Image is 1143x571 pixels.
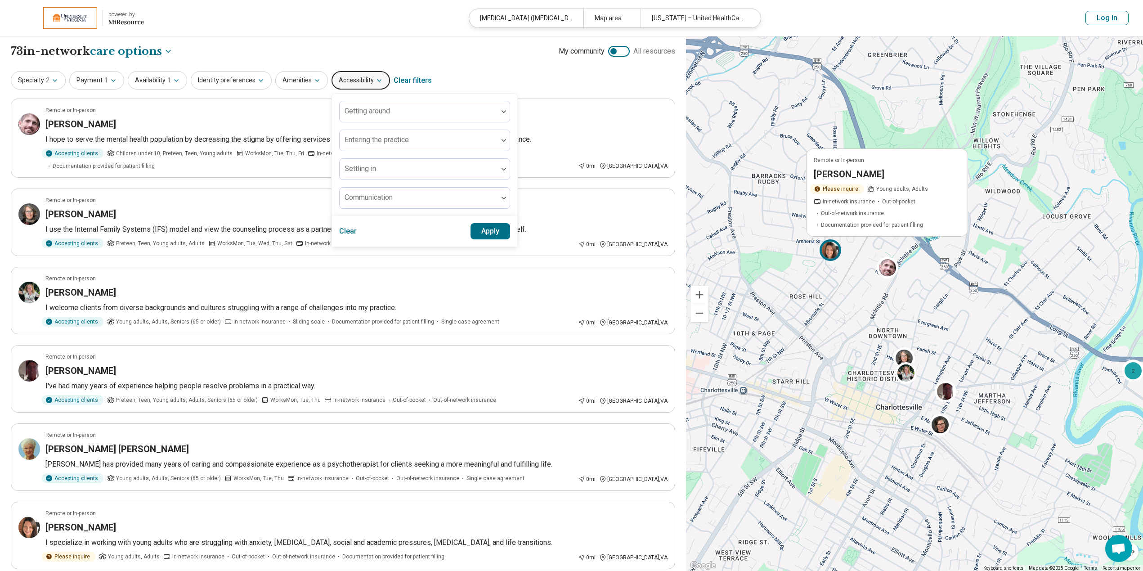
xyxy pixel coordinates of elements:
span: care options [90,44,162,59]
span: Out-of-network insurance [396,474,459,482]
p: [PERSON_NAME] has provided many years of caring and compassionate experience as a psychotherapist... [45,459,668,470]
div: Please inquire [810,184,864,194]
img: University of Virginia [43,7,97,29]
h3: [PERSON_NAME] [45,208,116,220]
a: University of Virginiapowered by [14,7,144,29]
span: Children under 10, Preteen, Teen, Young adults [116,149,233,157]
button: Care options [90,44,173,59]
span: Young adults, Adults, Seniors (65 or older) [116,474,221,482]
span: Out-of-pocket [232,553,265,561]
h3: [PERSON_NAME] [PERSON_NAME] [45,443,189,455]
p: Remote or In-person [45,196,96,204]
button: Apply [471,223,511,239]
h3: [PERSON_NAME] [814,168,884,180]
p: I've had many years of experience helping people resolve problems in a practical way. [45,381,668,391]
button: Zoom in [690,286,708,304]
button: Specialty2 [11,71,66,90]
a: Terms (opens in new tab) [1084,566,1097,571]
span: Works Mon, Tue, Thu [270,396,321,404]
p: I use the Internal Family Systems (IFS) model and view the counseling process as a partnership an... [45,224,668,235]
span: In-network insurance [296,474,349,482]
div: [GEOGRAPHIC_DATA] , VA [599,240,668,248]
div: [GEOGRAPHIC_DATA] , VA [599,397,668,405]
p: Remote or In-person [45,274,96,283]
span: My community [559,46,605,57]
span: Preteen, Teen, Young adults, Adults [116,239,205,247]
div: [GEOGRAPHIC_DATA] , VA [599,162,668,170]
span: Documentation provided for patient filling [53,162,155,170]
span: Out-of-network insurance [821,209,884,217]
p: I specialize in working with young adults who are struggling with anxiety, [MEDICAL_DATA], social... [45,537,668,548]
div: Map area [583,9,641,27]
div: 0 mi [578,475,596,483]
span: Works Mon, Tue, Wed, Thu, Sat [217,239,292,247]
label: Getting around [345,107,390,115]
div: Clear filters [394,70,432,91]
span: Documentation provided for patient filling [342,553,444,561]
span: Sliding scale [293,318,325,326]
div: Accepting clients [42,148,103,158]
span: 1 [104,76,108,85]
div: Accepting clients [42,317,103,327]
p: Remote or In-person [45,431,96,439]
span: In-network insurance [333,396,385,404]
button: Amenities [275,71,328,90]
span: In-network insurance [233,318,286,326]
span: Single case agreement [441,318,499,326]
a: Report a map error [1103,566,1140,571]
button: Log In [1085,11,1129,25]
div: [US_STATE] – United HealthCare [641,9,755,27]
span: In-network insurance [172,553,224,561]
span: Out-of-network insurance [272,553,335,561]
span: Young adults, Adults [108,553,160,561]
h1: 73 in-network [11,44,173,59]
button: Availability1 [128,71,187,90]
span: 2 [46,76,49,85]
div: 0 mi [578,397,596,405]
span: In-network insurance [317,149,369,157]
h3: [PERSON_NAME] [45,118,116,130]
p: I welcome clients from diverse backgrounds and cultures struggling with a range of challenges int... [45,302,668,313]
div: [GEOGRAPHIC_DATA] , VA [599,475,668,483]
p: Remote or In-person [45,509,96,517]
span: Young adults, Adults, Seniors (65 or older) [116,318,221,326]
h3: [PERSON_NAME] [45,364,116,377]
span: Out-of-pocket [393,396,426,404]
p: Remote or In-person [814,156,864,164]
span: In-network insurance [305,239,357,247]
span: Map data ©2025 Google [1029,566,1079,571]
div: [GEOGRAPHIC_DATA] , VA [599,319,668,327]
div: Accepting clients [42,395,103,405]
span: Out-of-pocket [882,198,915,206]
span: Single case agreement [466,474,524,482]
span: Preteen, Teen, Young adults, Adults, Seniors (65 or older) [116,396,258,404]
button: Zoom out [690,304,708,322]
span: Out-of-pocket [356,474,389,482]
h3: [PERSON_NAME] [45,521,116,534]
span: Documentation provided for patient filling [821,221,923,229]
span: Works Mon, Tue, Thu [233,474,284,482]
div: Accepting clients [42,473,103,483]
button: Payment1 [69,71,124,90]
div: [MEDICAL_DATA] ([MEDICAL_DATA]), [MEDICAL_DATA] [469,9,583,27]
label: Communication [345,193,393,202]
span: All resources [633,46,675,57]
p: Remote or In-person [45,106,96,114]
span: 1 [167,76,171,85]
div: Accepting clients [42,238,103,248]
label: Settling in [345,164,376,173]
span: In-network insurance [823,198,875,206]
button: Identity preferences [191,71,272,90]
button: Accessibility [332,71,390,90]
span: Documentation provided for patient filling [332,318,434,326]
div: 0 mi [578,553,596,562]
div: Please inquire [42,552,95,562]
span: Young adults, Adults [876,185,928,193]
p: I hope to serve the mental health population by decreasing the stigma by offering services which ... [45,134,668,145]
p: Remote or In-person [45,353,96,361]
div: 0 mi [578,162,596,170]
div: [GEOGRAPHIC_DATA] , VA [599,553,668,562]
span: Works Mon, Tue, Thu, Fri [245,149,304,157]
button: Clear [339,223,357,239]
div: powered by [108,10,144,18]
